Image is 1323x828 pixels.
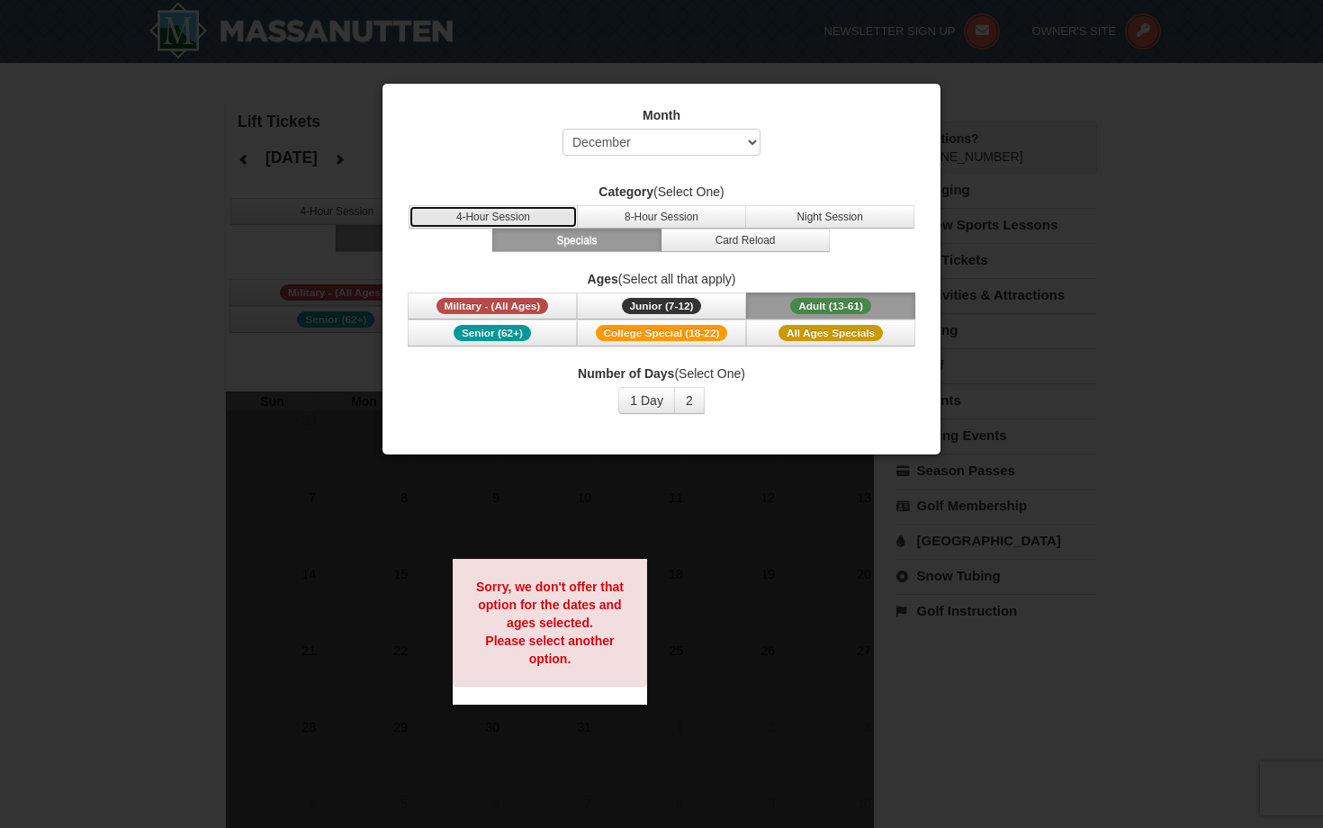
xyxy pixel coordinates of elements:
[598,184,653,199] strong: Category
[476,580,624,666] strong: Sorry, we don't offer that option for the dates and ages selected. Please select another option.
[405,183,918,201] label: (Select One)
[577,319,746,346] button: College Special (18-22)
[436,298,549,314] span: Military - (All Ages)
[746,319,915,346] button: All Ages Specials
[454,325,531,341] span: Senior (62+)
[746,292,915,319] button: Adult (13-61)
[661,229,830,252] button: Card Reload
[588,272,618,286] strong: Ages
[618,387,675,414] button: 1 Day
[577,292,746,319] button: Junior (7-12)
[790,298,871,314] span: Adult (13-61)
[622,298,702,314] span: Junior (7-12)
[745,205,914,229] button: Night Session
[674,387,705,414] button: 2
[492,229,661,252] button: Specials
[577,205,746,229] button: 8-Hour Session
[408,319,577,346] button: Senior (62+)
[778,325,883,341] span: All Ages Specials
[405,364,918,382] label: (Select One)
[405,270,918,288] label: (Select all that apply)
[578,366,674,381] strong: Number of Days
[596,325,728,341] span: College Special (18-22)
[409,205,578,229] button: 4-Hour Session
[408,292,577,319] button: Military - (All Ages)
[643,108,680,122] strong: Month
